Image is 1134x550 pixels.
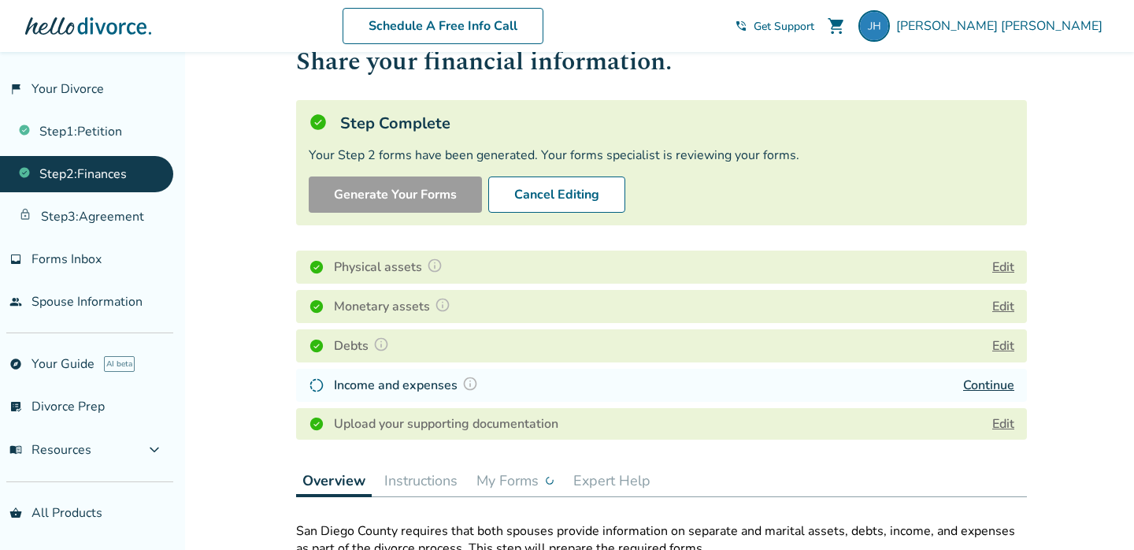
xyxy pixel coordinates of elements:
h4: Income and expenses [334,375,483,396]
span: AI beta [104,356,135,372]
iframe: Chat Widget [1055,474,1134,550]
span: phone_in_talk [735,20,747,32]
button: Edit [992,336,1014,355]
img: john.h.hanson1@gmail.com [858,10,890,42]
a: phone_in_talkGet Support [735,19,814,34]
span: menu_book [9,444,22,456]
h4: Debts [334,336,394,356]
span: [PERSON_NAME] [PERSON_NAME] [896,17,1109,35]
span: people [9,295,22,308]
span: expand_more [145,440,164,459]
img: ... [545,476,554,485]
img: Question Mark [435,297,450,313]
span: inbox [9,253,22,266]
span: list_alt_check [9,400,22,413]
img: In Progress [309,377,324,393]
img: Question Mark [373,336,389,352]
img: Completed [309,416,324,432]
img: Question Mark [462,376,478,392]
h5: Step Complete [340,113,450,134]
h4: Upload your supporting documentation [334,414,558,433]
span: shopping_basket [9,507,22,519]
button: Edit [992,297,1014,316]
span: explore [9,358,22,370]
button: Generate Your Forms [309,177,482,213]
img: Question Mark [427,258,443,273]
button: Instructions [378,465,464,496]
span: flag_2 [9,83,22,95]
div: Your Step 2 forms have been generated. Your forms specialist is reviewing your forms. [309,147,1014,164]
button: Expert Help [567,465,657,496]
h4: Monetary assets [334,296,455,317]
button: Overview [296,465,372,497]
h4: Physical assets [334,257,447,277]
span: shopping_cart [827,17,846,35]
button: Edit [992,258,1014,277]
button: My Forms [470,465,561,496]
span: Get Support [754,19,814,34]
button: Cancel Editing [488,177,625,213]
span: Resources [9,441,91,459]
a: Edit [992,415,1014,433]
img: Completed [309,299,324,314]
a: Continue [963,377,1014,394]
a: Schedule A Free Info Call [343,8,543,44]
span: Forms Inbox [31,251,102,268]
img: Completed [309,259,324,275]
h1: Share your financial information. [296,43,1027,81]
img: Completed [309,338,324,354]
